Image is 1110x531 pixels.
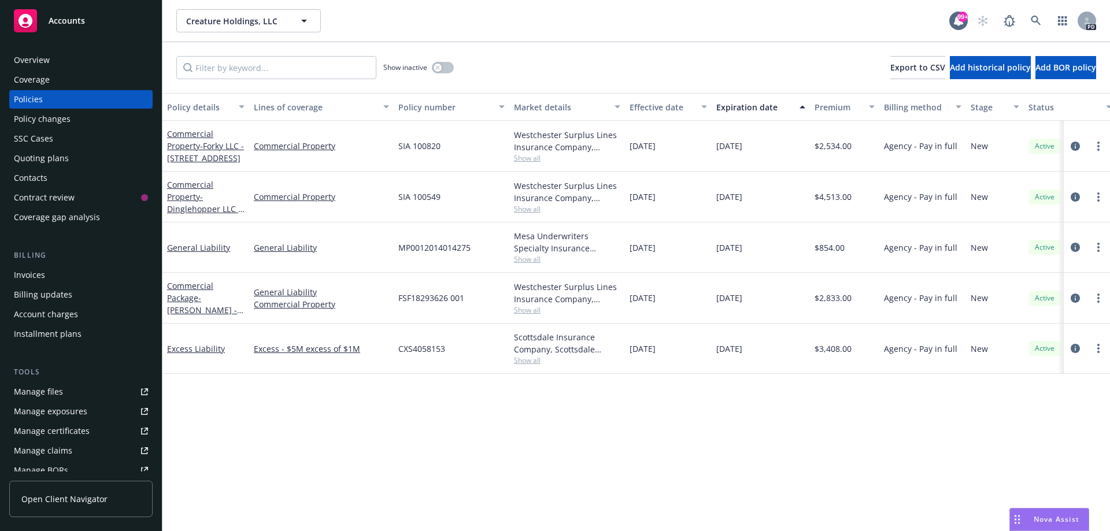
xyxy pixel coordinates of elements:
button: Market details [509,93,625,121]
div: Manage claims [14,441,72,460]
span: [DATE] [630,242,656,254]
a: General Liability [254,286,389,298]
div: Billing updates [14,285,72,304]
a: Policies [9,90,153,109]
button: Billing method [879,93,966,121]
span: Export to CSV [890,62,945,73]
div: Westchester Surplus Lines Insurance Company, Chubb Group, Amwins [514,180,620,204]
button: Lines of coverage [249,93,394,121]
div: Stage [971,101,1007,113]
span: New [971,292,988,304]
span: SIA 100820 [398,140,441,152]
a: more [1091,240,1105,254]
div: Policies [14,90,43,109]
span: Agency - Pay in full [884,343,957,355]
span: Show all [514,254,620,264]
div: Manage certificates [14,422,90,440]
button: Creature Holdings, LLC [176,9,321,32]
span: Active [1033,192,1056,202]
div: Westchester Surplus Lines Insurance Company, Chubb Group, RT Specialty Insurance Services, LLC (R... [514,281,620,305]
span: Agency - Pay in full [884,140,957,152]
span: Agency - Pay in full [884,242,957,254]
a: circleInformation [1068,240,1082,254]
div: Manage files [14,383,63,401]
span: $3,408.00 [815,343,852,355]
span: Add historical policy [950,62,1031,73]
div: Account charges [14,305,78,324]
a: Accounts [9,5,153,37]
a: Quoting plans [9,149,153,168]
span: Manage exposures [9,402,153,421]
span: [DATE] [716,140,742,152]
button: Add historical policy [950,56,1031,79]
span: SIA 100549 [398,191,441,203]
span: Show all [514,204,620,214]
a: Contacts [9,169,153,187]
button: Expiration date [712,93,810,121]
a: Coverage [9,70,153,89]
div: Policy number [398,101,492,113]
a: more [1091,139,1105,153]
a: circleInformation [1068,139,1082,153]
a: circleInformation [1068,341,1082,355]
span: Open Client Navigator [21,493,108,505]
span: $854.00 [815,242,845,254]
span: - Dinglehopper LLC - 414 - 416 Courtland [167,191,245,226]
div: Invoices [14,266,45,284]
span: Agency - Pay in full [884,292,957,304]
span: Accounts [49,16,85,25]
div: Effective date [630,101,694,113]
a: Manage files [9,383,153,401]
div: Status [1028,101,1099,113]
span: [DATE] [630,140,656,152]
span: $2,534.00 [815,140,852,152]
div: Quoting plans [14,149,69,168]
a: Commercial Property [254,140,389,152]
div: Policy changes [14,110,71,128]
a: Commercial Package [167,280,237,340]
span: [DATE] [716,343,742,355]
span: Active [1033,141,1056,151]
a: General Liability [167,242,230,253]
a: Commercial Property [254,191,389,203]
span: Show all [514,305,620,315]
span: Agency - Pay in full [884,191,957,203]
a: Overview [9,51,153,69]
button: Policy details [162,93,249,121]
span: Creature Holdings, LLC [186,15,286,27]
a: Invoices [9,266,153,284]
a: Billing updates [9,285,153,304]
div: Coverage gap analysis [14,208,100,226]
a: Commercial Property [167,128,244,164]
div: Overview [14,51,50,69]
a: Policy changes [9,110,153,128]
button: Effective date [625,93,712,121]
a: circleInformation [1068,190,1082,204]
div: Coverage [14,70,50,89]
span: Show inactive [383,62,427,72]
span: - Forky LLC - [STREET_ADDRESS] [167,140,244,164]
a: Coverage gap analysis [9,208,153,226]
a: Start snowing [971,9,994,32]
div: Lines of coverage [254,101,376,113]
div: Tools [9,366,153,378]
a: Contract review [9,188,153,207]
span: $2,833.00 [815,292,852,304]
div: Westchester Surplus Lines Insurance Company, Chubb Group, Amwins [514,129,620,153]
span: New [971,191,988,203]
span: New [971,343,988,355]
a: Search [1024,9,1048,32]
a: Excess - $5M excess of $1M [254,343,389,355]
span: $4,513.00 [815,191,852,203]
span: [DATE] [716,292,742,304]
a: General Liability [254,242,389,254]
a: more [1091,190,1105,204]
span: CXS4058153 [398,343,445,355]
a: Commercial Property [254,298,389,310]
button: Add BOR policy [1035,56,1096,79]
a: Manage BORs [9,461,153,480]
a: Account charges [9,305,153,324]
span: Active [1033,293,1056,303]
span: [DATE] [716,242,742,254]
div: Drag to move [1010,508,1024,530]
